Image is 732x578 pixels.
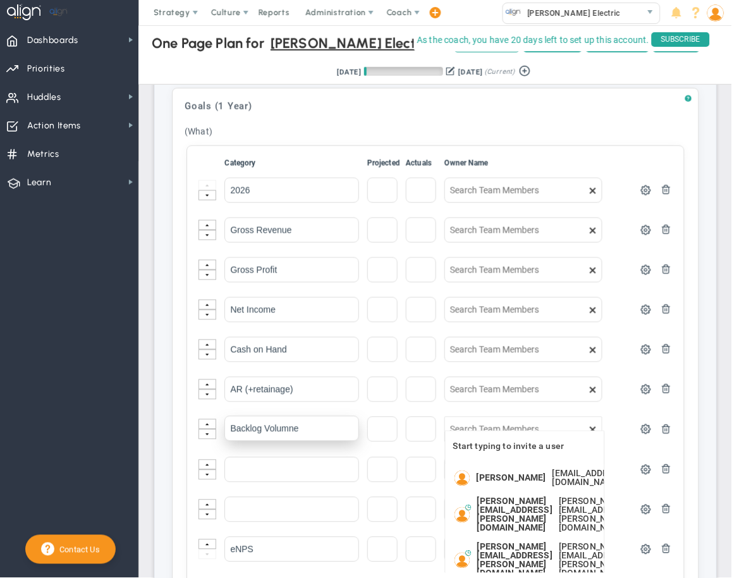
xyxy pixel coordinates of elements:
div: Invited but not yet accepted [465,550,474,558]
span: clear [602,225,613,235]
img: 33665.Company.photo [506,4,522,20]
div: Invited but not yet accepted [465,504,474,513]
div: [DATE] [337,66,361,78]
img: brandi.anderson@doddelectric.com [454,507,470,523]
span: clear [602,465,613,475]
input: Search Team Members [444,377,602,402]
span: [PERSON_NAME][EMAIL_ADDRESS][PERSON_NAME][DOMAIN_NAME] [477,543,552,578]
th: Projected [367,157,404,176]
span: Dashboards [27,27,78,54]
input: Search Team Members [444,337,602,362]
span: Culture [211,8,241,17]
div: (What) [179,120,692,144]
span: SUBSCRIBE [652,32,710,47]
span: One Page Plan for [152,37,264,49]
span: Metrics [27,141,59,168]
span: [PERSON_NAME] Electric [522,4,621,22]
span: Start typing to invite a user [453,441,564,452]
span: [PERSON_NAME] [477,474,546,483]
span: Priorities [27,56,65,82]
span: [EMAIL_ADDRESS][DOMAIN_NAME] [552,469,626,487]
img: 53271.Person.photo [707,4,724,22]
span: Huddles [27,84,61,111]
span: clear [602,345,613,355]
span: [PERSON_NAME][EMAIL_ADDRESS][PERSON_NAME][DOMAIN_NAME] [477,497,552,532]
span: clear [602,505,613,515]
span: clear [602,265,613,275]
span: select [642,3,660,23]
span: clear [602,544,613,555]
div: Goals (1 Year) [179,95,692,118]
span: Contact Us [54,544,100,556]
th: Actuals [405,157,442,176]
input: Search Team Members [444,257,602,283]
span: Coach [387,8,412,17]
input: Search Team Members [444,218,602,243]
span: clear [602,305,613,315]
th: Owner Name [444,157,608,176]
span: Strategy [154,8,190,17]
input: Search Team Members [444,417,602,442]
img: Jennifer Faught [454,470,470,486]
span: Learn [27,169,51,196]
img: jonathan.dodd@doddelectric.com [454,553,470,569]
th: Category [224,157,365,176]
span: clear [602,185,613,195]
div: [DATE] [458,66,482,78]
span: clear [602,424,613,434]
span: (Current) [485,66,515,78]
span: Administration [305,8,365,17]
span: Action Items [27,113,81,139]
span: [PERSON_NAME][EMAIL_ADDRESS][PERSON_NAME][DOMAIN_NAME] [559,543,633,578]
span: clear [602,384,613,395]
span: As the coach, you have 20 days left to set up this account. [417,32,649,48]
input: Search Team Members [444,297,602,323]
span: [PERSON_NAME] Electric [271,32,429,55]
input: Search Team Members [444,178,602,203]
span: [PERSON_NAME][EMAIL_ADDRESS][PERSON_NAME][DOMAIN_NAME] [559,497,633,532]
div: Period Progress: 3% Day 3 of 88 with 85 remaining. [364,67,443,76]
